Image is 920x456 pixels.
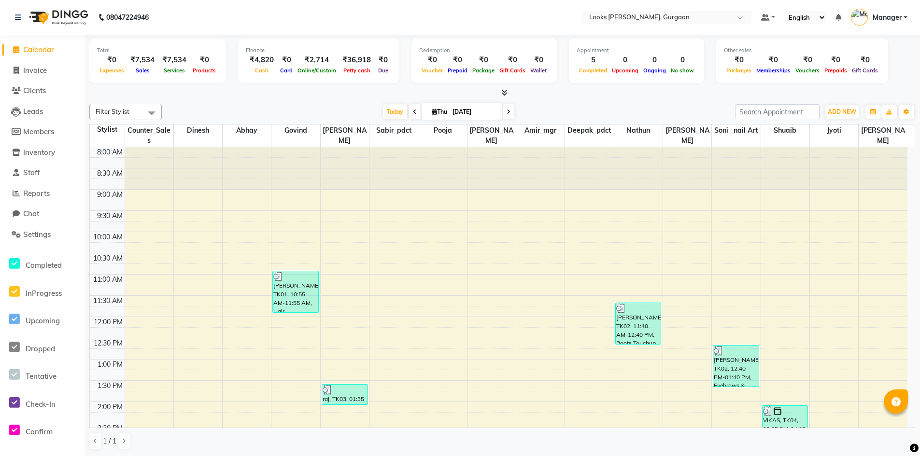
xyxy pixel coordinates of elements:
[23,66,47,75] span: Invoice
[825,105,859,119] button: ADD NEW
[295,55,339,66] div: ₹2,714
[712,124,760,137] span: Soni _nail art
[754,55,793,66] div: ₹0
[174,124,222,137] span: dinesh
[26,372,57,381] span: Tentative
[2,147,82,158] a: Inventory
[295,67,339,74] span: Online/Custom
[26,261,62,270] span: Completed
[278,67,295,74] span: Card
[271,124,320,137] span: govind
[26,316,60,325] span: Upcoming
[497,55,528,66] div: ₹0
[278,55,295,66] div: ₹0
[23,189,50,198] span: Reports
[23,86,46,95] span: Clients
[429,108,450,115] span: Thu
[23,107,43,116] span: Leads
[577,55,609,66] div: 5
[614,124,663,137] span: Nathun
[609,55,641,66] div: 0
[161,67,187,74] span: Services
[23,148,55,157] span: Inventory
[96,108,129,115] span: Filter Stylist
[26,344,55,353] span: Dropped
[321,124,369,147] span: [PERSON_NAME]
[106,4,149,31] b: 08047224946
[26,400,56,409] span: Check-In
[190,55,218,66] div: ₹0
[761,124,809,137] span: Shuaib
[26,289,62,298] span: InProgress
[91,232,125,242] div: 10:00 AM
[516,124,565,137] span: Amir_mgr
[810,124,858,137] span: Jyoti
[450,105,498,119] input: 2025-09-04
[2,85,82,97] a: Clients
[497,67,528,74] span: Gift Cards
[470,67,497,74] span: Package
[879,417,910,446] iframe: chat widget
[724,67,754,74] span: Packages
[419,46,549,55] div: Redemption
[822,67,849,74] span: Prepaids
[341,67,373,74] span: Petty cash
[2,188,82,199] a: Reports
[92,317,125,327] div: 12:00 PM
[445,55,470,66] div: ₹0
[713,345,759,387] div: [PERSON_NAME], TK02, 12:40 PM-01:40 PM, Eyebrows & Upperlips (₹200),Chin Threading (₹100)
[2,167,82,179] a: Staff
[859,124,907,147] span: [PERSON_NAME]
[253,67,271,74] span: Cash
[91,296,125,306] div: 11:30 AM
[641,67,668,74] span: Ongoing
[95,190,125,200] div: 9:00 AM
[793,55,822,66] div: ₹0
[668,55,696,66] div: 0
[724,55,754,66] div: ₹0
[445,67,470,74] span: Prepaid
[190,67,218,74] span: Products
[25,4,91,31] img: logo
[616,303,661,344] div: [PERSON_NAME], TK02, 11:40 AM-12:40 PM, Roots Touchup Majirel(F) (₹1400)
[641,55,668,66] div: 0
[528,67,549,74] span: Wallet
[23,168,40,177] span: Staff
[822,55,849,66] div: ₹0
[91,253,125,263] div: 10:30 AM
[246,55,278,66] div: ₹4,820
[125,124,173,147] span: Counter_Sales
[91,275,125,285] div: 11:00 AM
[23,230,51,239] span: Settings
[668,67,696,74] span: No show
[849,67,880,74] span: Gift Cards
[528,55,549,66] div: ₹0
[724,46,880,55] div: Other sales
[97,55,127,66] div: ₹0
[127,55,158,66] div: ₹7,534
[158,55,190,66] div: ₹7,534
[419,67,445,74] span: Voucher
[470,55,497,66] div: ₹0
[2,106,82,117] a: Leads
[754,67,793,74] span: Memberships
[851,9,868,26] img: Manager
[96,359,125,370] div: 1:00 PM
[97,67,127,74] span: Expenses
[95,168,125,179] div: 8:30 AM
[96,402,125,412] div: 2:00 PM
[2,126,82,138] a: Members
[577,67,609,74] span: Completed
[2,44,82,55] a: Calendar
[369,124,418,137] span: sabir_pdct
[565,124,613,137] span: Deepak_pdct
[735,104,820,119] input: Search Appointment
[246,46,392,55] div: Finance
[339,55,375,66] div: ₹36,918
[609,67,641,74] span: Upcoming
[92,338,125,348] div: 12:30 PM
[23,45,54,54] span: Calendar
[375,55,392,66] div: ₹0
[419,55,445,66] div: ₹0
[418,124,467,137] span: pooja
